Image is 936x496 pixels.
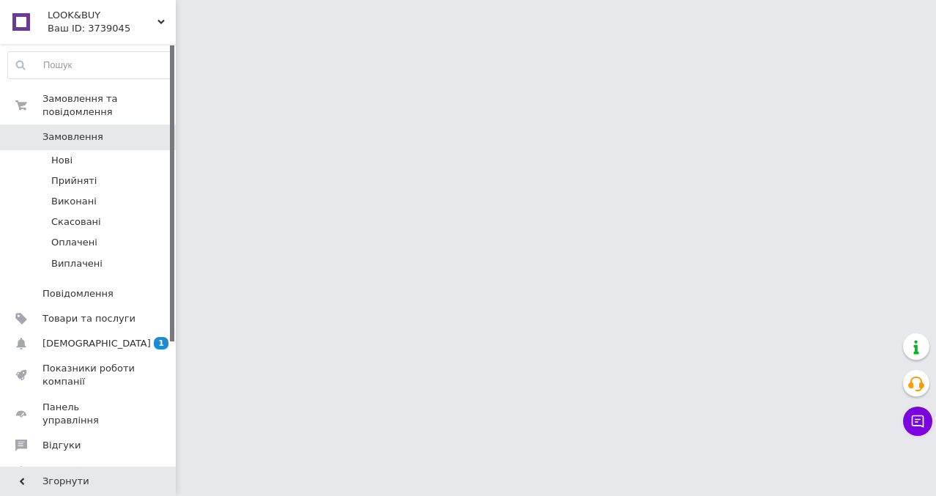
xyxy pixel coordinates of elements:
[51,195,97,208] span: Виконані
[51,154,73,167] span: Нові
[42,312,135,325] span: Товари та послуги
[51,215,101,229] span: Скасовані
[48,22,176,35] div: Ваш ID: 3739045
[42,464,82,477] span: Покупці
[42,287,114,300] span: Повідомлення
[8,52,172,78] input: Пошук
[154,337,168,349] span: 1
[42,130,103,144] span: Замовлення
[42,92,176,119] span: Замовлення та повідомлення
[51,236,97,249] span: Оплачені
[42,337,151,350] span: [DEMOGRAPHIC_DATA]
[48,9,157,22] span: LOOK&BUY
[903,407,932,436] button: Чат з покупцем
[42,362,135,388] span: Показники роботи компанії
[42,439,81,452] span: Відгуки
[42,401,135,427] span: Панель управління
[51,174,97,188] span: Прийняті
[51,257,103,270] span: Виплачені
